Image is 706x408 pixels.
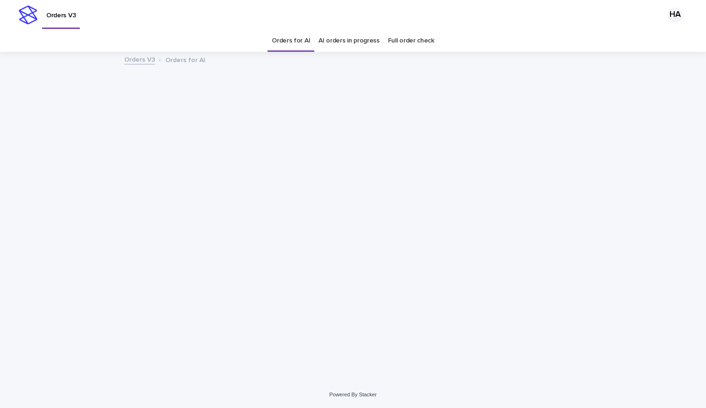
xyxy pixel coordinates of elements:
a: Orders V3 [124,54,155,64]
a: Full order check [388,30,434,52]
a: Powered By Stacker [329,392,376,397]
p: Orders for AI [165,54,205,64]
a: AI orders in progress [318,30,380,52]
img: stacker-logo-s-only.png [19,6,37,24]
a: Orders for AI [272,30,310,52]
div: HA [668,7,683,22]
